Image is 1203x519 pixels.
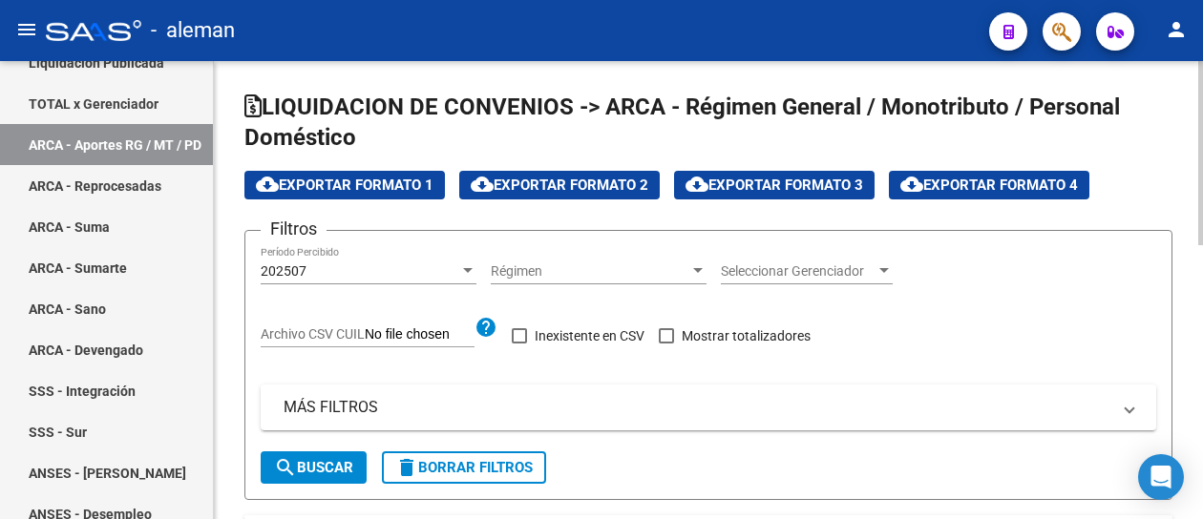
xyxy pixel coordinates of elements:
[900,176,1078,194] span: Exportar Formato 4
[244,171,445,199] button: Exportar Formato 1
[1138,454,1184,500] div: Open Intercom Messenger
[274,459,353,476] span: Buscar
[471,173,494,196] mat-icon: cloud_download
[274,456,297,479] mat-icon: search
[475,316,497,339] mat-icon: help
[889,171,1089,199] button: Exportar Formato 4
[382,451,546,484] button: Borrar Filtros
[261,451,367,484] button: Buscar
[721,263,876,280] span: Seleccionar Gerenciador
[261,216,327,242] h3: Filtros
[1165,18,1188,41] mat-icon: person
[535,324,644,347] span: Inexistente en CSV
[459,171,660,199] button: Exportar Formato 2
[682,324,811,347] span: Mostrar totalizadores
[15,18,38,41] mat-icon: menu
[365,326,475,343] input: Archivo CSV CUIL
[674,171,875,199] button: Exportar Formato 3
[261,384,1156,430] mat-expansion-panel-header: MÁS FILTROS
[395,459,533,476] span: Borrar Filtros
[686,173,708,196] mat-icon: cloud_download
[261,326,365,342] span: Archivo CSV CUIL
[686,176,863,194] span: Exportar Formato 3
[151,10,235,52] span: - aleman
[471,176,648,194] span: Exportar Formato 2
[900,173,923,196] mat-icon: cloud_download
[244,93,1120,151] span: LIQUIDACION DE CONVENIOS -> ARCA - Régimen General / Monotributo / Personal Doméstico
[256,173,279,196] mat-icon: cloud_download
[284,397,1110,418] mat-panel-title: MÁS FILTROS
[491,263,689,280] span: Régimen
[256,176,433,194] span: Exportar Formato 1
[261,263,306,279] span: 202507
[395,456,418,479] mat-icon: delete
